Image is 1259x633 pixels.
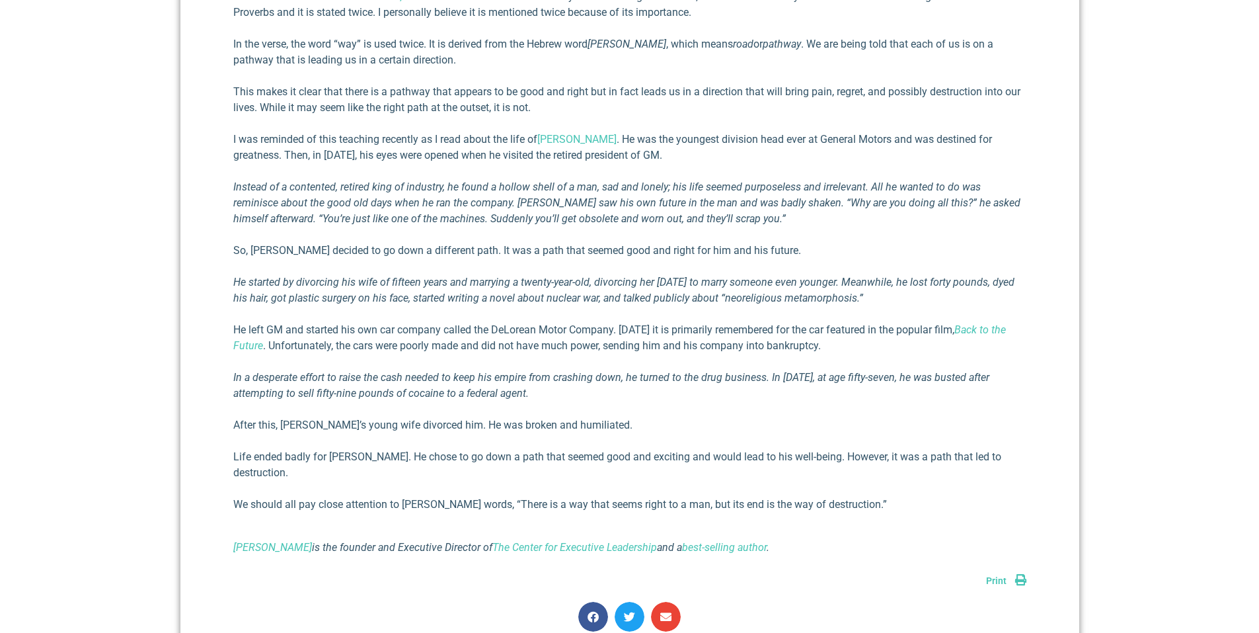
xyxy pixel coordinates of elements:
[588,38,666,50] em: [PERSON_NAME]
[233,323,1006,352] a: Back to the Future
[733,38,753,50] em: road
[233,276,1014,304] em: He started by divorcing his wife of fifteen years and marrying a twenty-year-old, divorcing her [...
[233,371,989,400] em: In a desperate effort to raise the cash needed to keep his empire from crashing down, he turned t...
[615,602,644,632] div: Share on twitter
[233,541,312,554] a: [PERSON_NAME]
[986,575,1026,586] a: Print
[651,602,681,632] div: Share on email
[233,132,1026,163] p: I was reminded of this teaching recently as I read about the life of . He was the youngest divisi...
[537,133,617,146] a: [PERSON_NAME]
[233,417,1026,433] p: After this, [PERSON_NAME]’s young wife divorced him. He was broken and humiliated.
[578,602,608,632] div: Share on facebook
[492,541,657,554] a: The Center for Executive Leadership
[233,84,1026,116] p: This makes it clear that there is a pathway that appears to be good and right but in fact leads u...
[986,575,1007,586] span: Print
[233,322,1026,354] p: He left GM and started his own car company called the DeLorean Motor Company. [DATE] it is primar...
[233,243,1026,259] p: So, [PERSON_NAME] decided to go down a different path. It was a path that seemed good and right f...
[233,449,1026,481] p: Life ended badly for [PERSON_NAME]. He chose to go down a path that seemed good and exciting and ...
[233,541,769,554] i: is the founder and Executive Director of and a .
[763,38,801,50] em: pathway
[233,497,1026,513] p: We should all pay close attention to [PERSON_NAME] words, “There is a way that seems right to a m...
[682,541,767,554] a: best-selling author
[233,181,1020,225] em: Instead of a contented, retired king of industry, he found a hollow shell of a man, sad and lonel...
[233,36,1026,68] p: In the verse, the word “way” is used twice. It is derived from the Hebrew word , which means or ....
